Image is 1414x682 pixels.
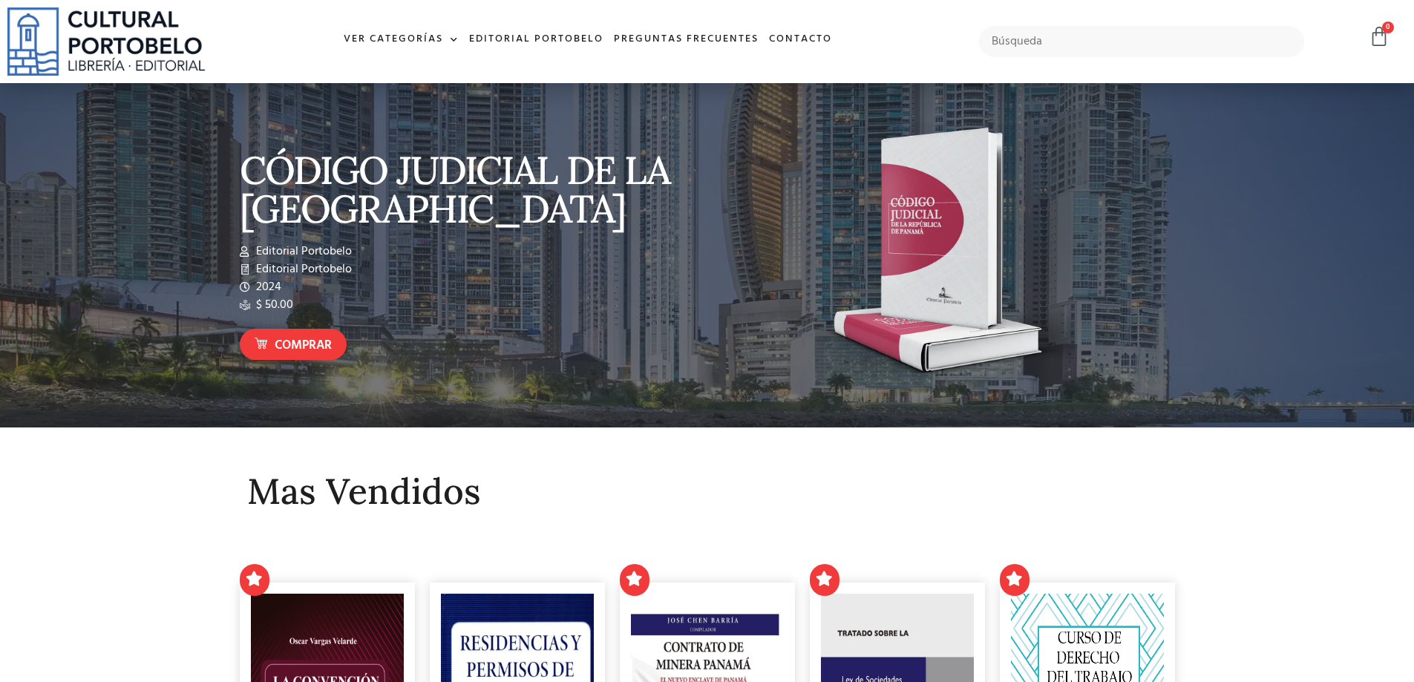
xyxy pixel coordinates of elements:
[240,151,700,228] p: CÓDIGO JUDICIAL DE LA [GEOGRAPHIC_DATA]
[1382,22,1394,33] span: 0
[464,24,609,56] a: Editorial Portobelo
[609,24,764,56] a: Preguntas frecuentes
[252,260,352,278] span: Editorial Portobelo
[275,336,332,355] span: Comprar
[240,329,347,361] a: Comprar
[252,278,281,296] span: 2024
[764,24,837,56] a: Contacto
[247,472,1168,511] h2: Mas Vendidos
[252,243,352,260] span: Editorial Portobelo
[1369,26,1390,47] a: 0
[979,26,1305,57] input: Búsqueda
[338,24,464,56] a: Ver Categorías
[252,296,293,314] span: $ 50.00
